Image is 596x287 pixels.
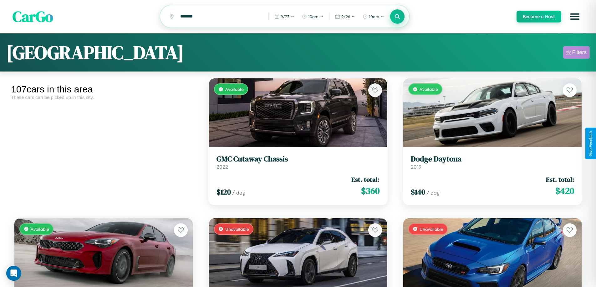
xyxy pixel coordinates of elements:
div: Filters [572,49,587,56]
div: These cars can be picked up in this city. [11,95,196,100]
span: CarGo [13,6,53,27]
span: / day [426,190,440,196]
a: GMC Cutaway Chassis2022 [216,155,380,170]
span: $ 140 [411,187,425,197]
span: 2022 [216,164,228,170]
a: Dodge Daytona2019 [411,155,574,170]
span: Unavailable [225,226,249,232]
span: Est. total: [351,175,380,184]
span: Unavailable [420,226,443,232]
button: Filters [563,46,590,59]
button: 9/23 [271,12,298,22]
button: Become a Host [517,11,561,22]
span: 9 / 26 [341,14,350,19]
div: Open Intercom Messenger [6,266,21,281]
span: 10am [369,14,379,19]
div: 107 cars in this area [11,84,196,95]
span: Available [31,226,49,232]
span: Available [225,87,244,92]
div: Give Feedback [588,131,593,156]
h3: GMC Cutaway Chassis [216,155,380,164]
button: 10am [299,12,327,22]
span: Est. total: [546,175,574,184]
span: 9 / 23 [281,14,289,19]
span: $ 420 [555,185,574,197]
span: $ 120 [216,187,231,197]
button: 9/26 [332,12,358,22]
h1: [GEOGRAPHIC_DATA] [6,40,184,65]
span: $ 360 [361,185,380,197]
span: 2019 [411,164,421,170]
button: 10am [359,12,387,22]
span: Available [420,87,438,92]
span: 10am [308,14,318,19]
span: / day [232,190,245,196]
button: Open menu [566,8,583,25]
h3: Dodge Daytona [411,155,574,164]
